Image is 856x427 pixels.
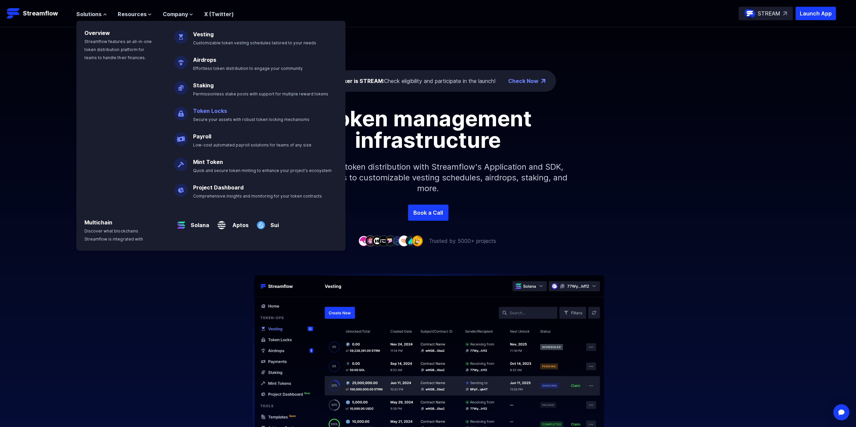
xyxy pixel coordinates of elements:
a: Staking [193,82,214,89]
span: Permissionless stake pools with support for multiple reward tokens [193,91,328,96]
p: STREAM [758,9,780,17]
img: Aptos [215,213,228,232]
button: Solutions [76,10,107,18]
a: Project Dashboard [193,184,244,191]
img: company-7 [399,236,409,246]
span: Discover what blockchains Streamflow is integrated with [84,228,143,242]
a: Token Locks [193,108,227,114]
img: Token Locks [174,101,188,120]
img: Airdrops [174,50,188,69]
a: STREAM [739,7,793,20]
span: Comprehensive insights and monitoring for your token contracts [193,194,322,199]
img: Payroll [174,127,188,146]
img: Mint Token [174,153,188,171]
p: Streamflow [23,9,58,18]
img: Vesting [174,25,188,44]
span: Company [162,10,188,18]
div: Check eligibility and participate in the launch! [325,77,495,85]
a: Sui [268,216,279,229]
span: Quick and secure token minting to enhance your project's ecosystem [193,168,332,173]
img: Project Dashboard [174,178,188,197]
a: Airdrops [193,56,216,63]
h1: Token management infrastructure [277,108,580,151]
span: Streamflow features an all-in-one token distribution platform for teams to handle their finances. [84,39,151,60]
a: Overview [84,30,110,36]
span: Customizable token vesting schedules tailored to your needs [193,40,316,45]
img: company-2 [365,236,376,246]
span: Low-cost automated payroll solutions for teams of any size [193,142,311,147]
img: streamflow-logo-circle.png [744,8,755,19]
img: company-8 [405,236,416,246]
span: Secure your assets with robust token locking mechanisms [193,117,309,122]
img: company-5 [385,236,396,246]
a: Vesting [193,31,214,38]
a: Payroll [193,133,211,140]
img: Sui [254,213,268,232]
a: Mint Token [193,159,223,165]
div: Open Intercom Messenger [833,404,849,420]
img: Solana [174,213,188,232]
span: Solutions [76,10,102,18]
img: company-3 [372,236,382,246]
img: Staking [174,76,188,95]
button: Launch App [795,7,836,20]
img: company-9 [412,236,423,246]
a: Solana [188,216,209,229]
span: Effortless token distribution to engage your community [193,66,303,71]
button: Company [162,10,193,18]
button: Resources [118,10,152,18]
img: Streamflow Logo [7,7,20,20]
p: Simplify your token distribution with Streamflow's Application and SDK, offering access to custom... [284,151,573,205]
span: The ticker is STREAM: [325,78,384,84]
span: Resources [118,10,146,18]
a: Aptos [228,216,249,229]
a: Streamflow [7,7,70,20]
img: company-1 [358,236,369,246]
img: company-4 [378,236,389,246]
a: X (Twitter) [204,11,233,17]
a: Multichain [84,219,112,226]
a: Book a Call [408,205,448,221]
img: top-right-arrow.png [541,79,545,83]
img: top-right-arrow.svg [783,11,787,15]
p: Trusted by 5000+ projects [429,237,496,245]
img: company-6 [392,236,403,246]
a: Check Now [508,77,538,85]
